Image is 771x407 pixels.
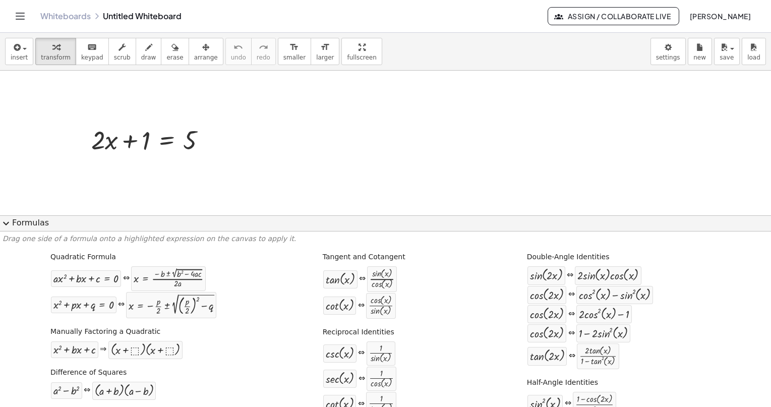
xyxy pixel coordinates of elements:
[358,300,365,312] div: ⇔
[141,54,156,61] span: draw
[136,38,162,65] button: draw
[50,368,127,378] label: Difference of Squares
[114,54,131,61] span: scrub
[259,41,268,53] i: redo
[323,327,394,337] label: Reciprocal Identities
[568,328,575,339] div: ⇔
[359,273,366,285] div: ⇔
[527,378,598,388] label: Half-Angle Identities
[41,54,71,61] span: transform
[11,54,28,61] span: insert
[311,38,339,65] button: format_sizelarger
[341,38,382,65] button: fullscreen
[714,38,740,65] button: save
[656,54,680,61] span: settings
[87,41,97,53] i: keyboard
[567,270,573,281] div: ⇔
[347,54,376,61] span: fullscreen
[3,234,768,244] p: Drag one side of a formula onto a highlighted expression on the canvas to apply it.
[50,252,116,262] label: Quadratic Formula
[316,54,334,61] span: larger
[323,252,405,262] label: Tangent and Cotangent
[688,38,712,65] button: new
[548,7,679,25] button: Assign / Collaborate Live
[161,38,189,65] button: erase
[81,54,103,61] span: keypad
[681,7,759,25] button: [PERSON_NAME]
[742,38,766,65] button: load
[40,11,91,21] a: Whiteboards
[108,38,136,65] button: scrub
[194,54,218,61] span: arrange
[650,38,686,65] button: settings
[320,41,330,53] i: format_size
[568,289,575,301] div: ⇔
[5,38,33,65] button: insert
[50,327,160,337] label: Manually Factoring a Quadratic
[569,351,575,362] div: ⇔
[359,373,365,385] div: ⇔
[76,38,109,65] button: keyboardkeypad
[231,54,246,61] span: undo
[123,273,130,284] div: ⇔
[527,252,610,262] label: Double-Angle Identities
[189,38,223,65] button: arrange
[556,12,671,21] span: Assign / Collaborate Live
[12,8,28,24] button: Toggle navigation
[693,54,706,61] span: new
[35,38,76,65] button: transform
[747,54,760,61] span: load
[225,38,252,65] button: undoundo
[568,309,575,320] div: ⇔
[278,38,311,65] button: format_sizesmaller
[257,54,270,61] span: redo
[720,54,734,61] span: save
[118,299,125,311] div: ⇔
[289,41,299,53] i: format_size
[233,41,243,53] i: undo
[689,12,751,21] span: [PERSON_NAME]
[283,54,306,61] span: smaller
[251,38,276,65] button: redoredo
[84,385,90,396] div: ⇔
[358,347,365,359] div: ⇔
[100,344,106,356] div: ⇒
[166,54,183,61] span: erase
